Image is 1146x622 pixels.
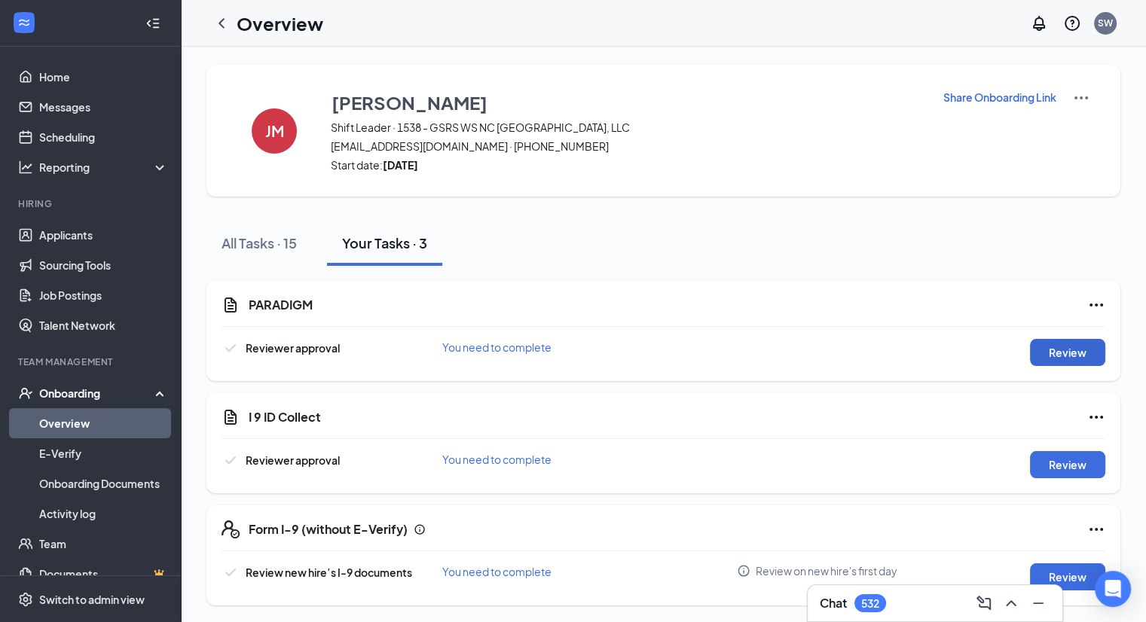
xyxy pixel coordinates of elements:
button: Minimize [1026,591,1050,615]
h3: [PERSON_NAME] [332,90,487,115]
svg: ComposeMessage [975,594,993,612]
div: SW [1098,17,1113,29]
svg: ChevronUp [1002,594,1020,612]
a: Messages [39,92,168,122]
svg: Ellipses [1087,296,1105,314]
a: Team [39,529,168,559]
span: Start date: [331,157,924,172]
button: JM [237,89,312,172]
h1: Overview [237,11,323,36]
svg: ChevronLeft [212,14,231,32]
div: Switch to admin view [39,592,145,607]
h5: Form I-9 (without E-Verify) [249,521,408,538]
svg: Checkmark [222,451,240,469]
svg: Analysis [18,160,33,175]
svg: Minimize [1029,594,1047,612]
div: Onboarding [39,386,155,401]
div: 532 [861,597,879,610]
svg: CustomFormIcon [222,296,240,314]
a: Home [39,62,168,92]
span: You need to complete [442,565,552,578]
a: Applicants [39,220,168,250]
img: More Actions [1072,89,1090,107]
svg: FormI9EVerifyIcon [222,520,240,538]
a: Job Postings [39,280,168,310]
svg: Ellipses [1087,408,1105,426]
a: Talent Network [39,310,168,340]
a: Overview [39,408,168,438]
h4: JM [265,126,284,136]
svg: Info [737,564,750,578]
svg: CustomFormIcon [222,408,240,426]
button: Review [1030,563,1105,590]
span: You need to complete [442,340,552,354]
a: Onboarding Documents [39,468,168,499]
svg: WorkstreamLogo [17,15,32,30]
strong: [DATE] [383,158,418,172]
button: ChevronUp [999,591,1023,615]
div: Hiring [18,197,165,210]
svg: Info [414,523,426,535]
svg: UserCheck [18,386,33,401]
div: All Tasks · 15 [222,233,297,252]
div: Reporting [39,160,169,175]
svg: Notifications [1030,14,1048,32]
h5: I 9 ID Collect [249,409,321,425]
h5: PARADIGM [249,297,313,313]
a: Sourcing Tools [39,250,168,280]
button: Share Onboarding Link [943,89,1057,105]
button: [PERSON_NAME] [331,89,924,116]
svg: Ellipses [1087,520,1105,538]
svg: Collapse [145,16,160,31]
p: Share Onboarding Link [943,90,1056,105]
span: You need to complete [442,453,552,466]
div: Your Tasks · 3 [342,233,427,252]
div: Open Intercom Messenger [1095,571,1131,607]
span: Reviewer approval [246,341,340,355]
button: ComposeMessage [972,591,996,615]
button: Review [1030,339,1105,366]
a: Activity log [39,499,168,529]
svg: QuestionInfo [1063,14,1081,32]
a: DocumentsCrown [39,559,168,589]
span: Shift Leader · 1538 - GSRS WS NC [GEOGRAPHIC_DATA], LLC [331,120,924,135]
svg: Checkmark [222,563,240,581]
svg: Checkmark [222,339,240,357]
span: Reviewer approval [246,453,340,467]
a: Scheduling [39,122,168,152]
span: [EMAIL_ADDRESS][DOMAIN_NAME] · [PHONE_NUMBER] [331,139,924,154]
button: Review [1030,451,1105,478]
h3: Chat [820,595,847,611]
span: Review new hire’s I-9 documents [246,566,412,579]
span: Review on new hire's first day [756,563,897,578]
a: E-Verify [39,438,168,468]
svg: Settings [18,592,33,607]
div: Team Management [18,355,165,368]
